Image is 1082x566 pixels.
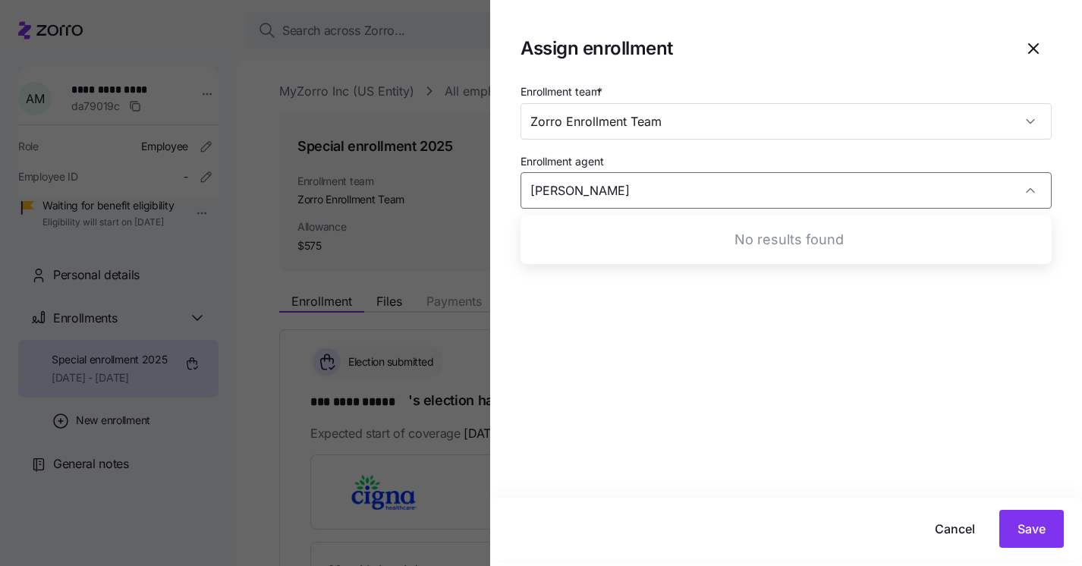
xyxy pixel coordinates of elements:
h1: Assign enrollment [521,36,1009,60]
label: Enrollment team [521,83,605,100]
label: Enrollment agent [521,153,604,170]
button: Cancel [923,510,987,548]
button: Save [999,510,1064,548]
span: Save [1018,520,1046,538]
span: Cancel [935,520,975,538]
input: Select an enrollment team [521,103,1052,140]
div: No results found [527,222,1052,258]
input: Select an enrollment agent [521,172,1052,209]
